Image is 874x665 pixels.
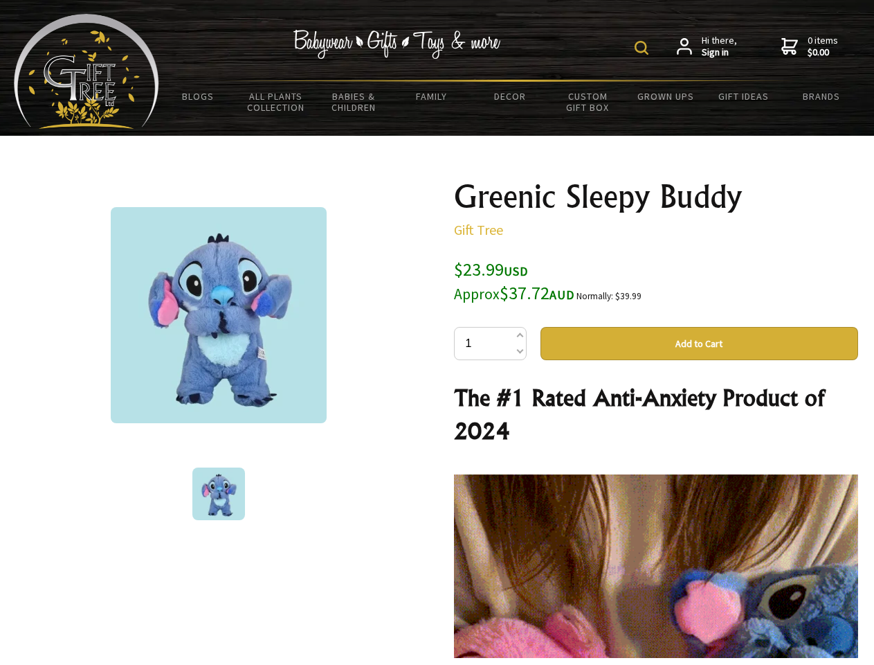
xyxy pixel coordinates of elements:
[111,207,327,423] img: Greenic Sleepy Buddy
[783,82,861,111] a: Brands
[635,41,648,55] img: product search
[808,46,838,59] strong: $0.00
[702,35,737,59] span: Hi there,
[393,82,471,111] a: Family
[626,82,704,111] a: Grown Ups
[159,82,237,111] a: BLOGS
[237,82,316,122] a: All Plants Collection
[808,34,838,59] span: 0 items
[14,14,159,129] img: Babyware - Gifts - Toys and more...
[454,384,824,445] strong: The #1 Rated Anti-Anxiety Product of 2024
[704,82,783,111] a: Gift Ideas
[293,30,501,59] img: Babywear - Gifts - Toys & more
[504,263,528,279] span: USD
[677,35,737,59] a: Hi there,Sign in
[549,82,627,122] a: Custom Gift Box
[471,82,549,111] a: Decor
[549,287,574,303] span: AUD
[781,35,838,59] a: 0 items$0.00
[454,221,503,238] a: Gift Tree
[315,82,393,122] a: Babies & Children
[192,468,245,520] img: Greenic Sleepy Buddy
[454,180,858,213] h1: Greenic Sleepy Buddy
[540,327,858,360] button: Add to Cart
[454,258,574,304] span: $23.99 $37.72
[576,290,641,302] small: Normally: $39.99
[454,285,500,303] small: Approx
[702,46,737,59] strong: Sign in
